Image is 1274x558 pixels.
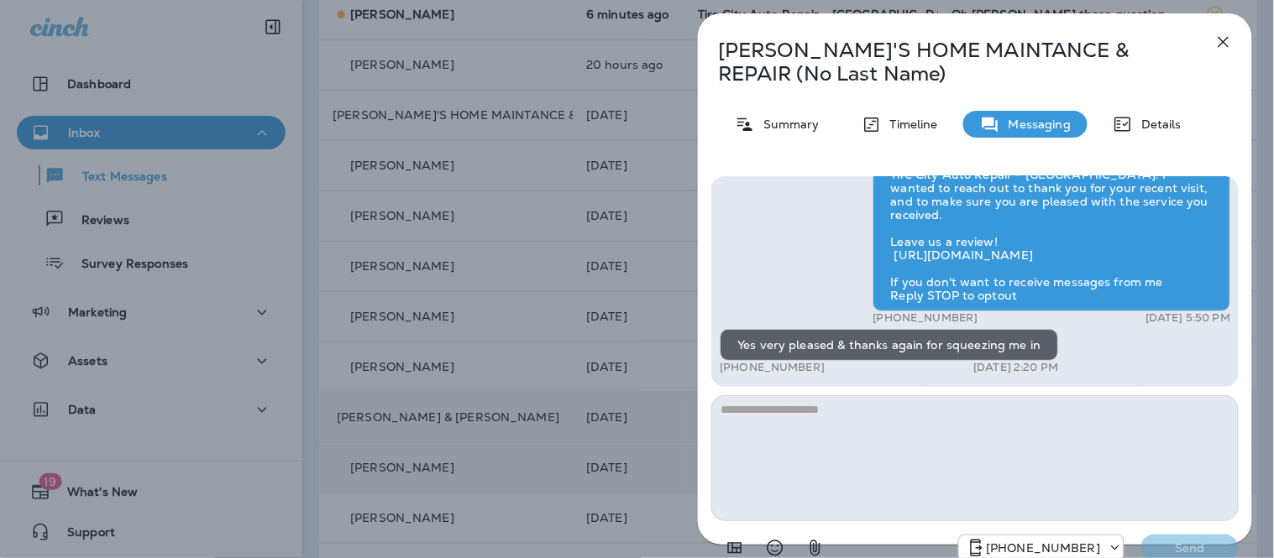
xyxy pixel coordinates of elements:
[720,329,1058,361] div: Yes very pleased & thanks again for squeezing me in
[720,361,825,374] p: [PHONE_NUMBER]
[973,361,1058,374] p: [DATE] 2:20 PM
[1133,117,1182,131] p: Details
[755,117,820,131] p: Summary
[1000,117,1071,131] p: Messaging
[873,132,1230,311] div: Hello [PERSON_NAME]'S HOME MAINTANCE & REPAIR, Hope all is well! This is [PERSON_NAME] from Tire ...
[882,117,938,131] p: Timeline
[959,538,1124,558] div: +1 (517) 777-8454
[718,39,1177,86] p: [PERSON_NAME]'S HOME MAINTANCE & REPAIR (No Last Name)
[873,311,978,325] p: [PHONE_NUMBER]
[986,541,1100,555] p: [PHONE_NUMBER]
[1146,311,1230,325] p: [DATE] 5:50 PM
